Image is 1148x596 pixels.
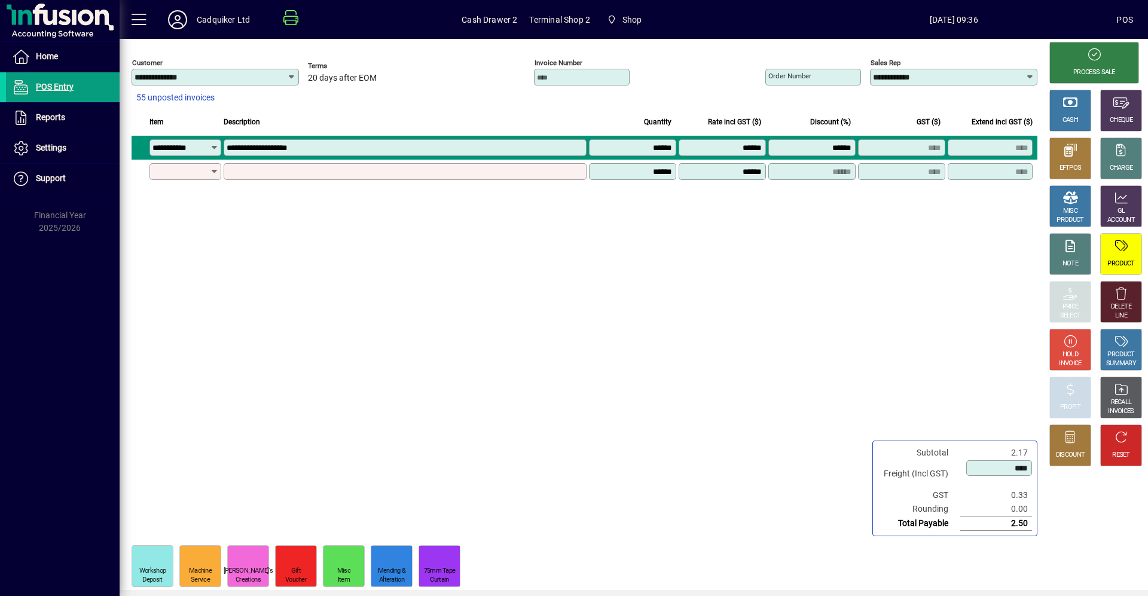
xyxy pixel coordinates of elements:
[810,115,851,129] span: Discount (%)
[602,9,646,30] span: Shop
[36,112,65,122] span: Reports
[224,567,273,576] div: [PERSON_NAME]'s
[878,488,960,502] td: GST
[1115,311,1127,320] div: LINE
[972,115,1033,129] span: Extend incl GST ($)
[378,567,406,576] div: Mending &
[878,446,960,460] td: Subtotal
[308,74,377,83] span: 20 days after EOM
[308,62,380,70] span: Terms
[149,115,164,129] span: Item
[878,516,960,531] td: Total Payable
[768,72,811,80] mat-label: Order number
[6,42,120,72] a: Home
[1060,403,1080,412] div: PROFIT
[6,164,120,194] a: Support
[622,10,642,29] span: Shop
[1106,359,1136,368] div: SUMMARY
[960,446,1032,460] td: 2.17
[1110,116,1132,125] div: CHEQUE
[291,567,301,576] div: Gift
[1116,10,1133,29] div: POS
[1107,259,1134,268] div: PRODUCT
[132,87,219,109] button: 55 unposted invoices
[871,59,900,67] mat-label: Sales rep
[6,133,120,163] a: Settings
[1057,216,1083,225] div: PRODUCT
[285,576,307,585] div: Voucher
[1062,259,1078,268] div: NOTE
[158,9,197,30] button: Profile
[529,10,590,29] span: Terminal Shop 2
[1118,207,1125,216] div: GL
[1059,359,1081,368] div: INVOICE
[1056,451,1085,460] div: DISCOUNT
[1062,350,1078,359] div: HOLD
[236,576,261,585] div: Creations
[1062,116,1078,125] div: CASH
[224,115,260,129] span: Description
[136,91,215,104] span: 55 unposted invoices
[36,143,66,152] span: Settings
[189,567,212,576] div: Machine
[36,173,66,183] span: Support
[960,516,1032,531] td: 2.50
[878,460,960,488] td: Freight (Incl GST)
[960,502,1032,516] td: 0.00
[1108,407,1134,416] div: INVOICES
[191,576,210,585] div: Service
[1110,164,1133,173] div: CHARGE
[644,115,671,129] span: Quantity
[1107,350,1134,359] div: PRODUCT
[791,10,1116,29] span: [DATE] 09:36
[917,115,941,129] span: GST ($)
[535,59,582,67] mat-label: Invoice number
[1060,164,1082,173] div: EFTPOS
[1060,311,1081,320] div: SELECT
[338,576,350,585] div: Item
[36,51,58,61] span: Home
[1111,398,1132,407] div: RECALL
[1073,68,1115,77] div: PROCESS SALE
[1107,216,1135,225] div: ACCOUNT
[1112,451,1130,460] div: RESET
[1062,302,1079,311] div: PRICE
[142,576,162,585] div: Deposit
[36,82,74,91] span: POS Entry
[379,576,404,585] div: Alteration
[424,567,456,576] div: 75mm Tape
[139,567,166,576] div: Workshop
[430,576,448,585] div: Curtain
[878,502,960,516] td: Rounding
[6,103,120,133] a: Reports
[960,488,1032,502] td: 0.33
[708,115,761,129] span: Rate incl GST ($)
[462,10,517,29] span: Cash Drawer 2
[1063,207,1077,216] div: MISC
[132,59,163,67] mat-label: Customer
[1111,302,1131,311] div: DELETE
[197,10,250,29] div: Cadquiker Ltd
[337,567,350,576] div: Misc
